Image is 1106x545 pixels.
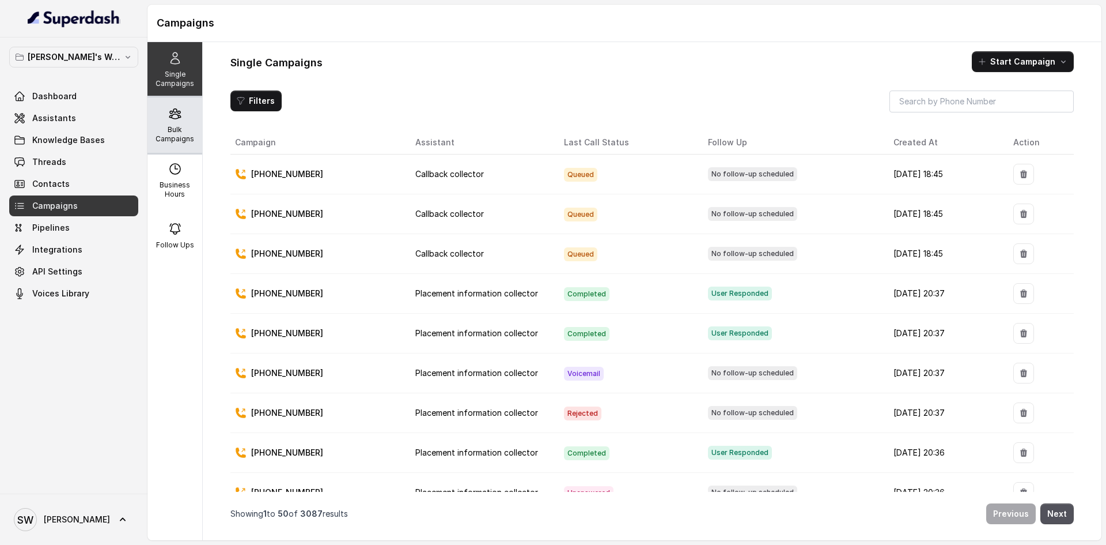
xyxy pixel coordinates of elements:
span: API Settings [32,266,82,277]
button: [PERSON_NAME]'s Workspace [9,47,138,67]
p: [PHONE_NUMBER] [251,328,323,339]
th: Last Call Status [555,131,699,155]
p: Single Campaigns [152,70,198,88]
nav: Pagination [230,497,1074,531]
button: Filters [230,91,282,111]
p: Business Hours [152,181,198,199]
a: Voices Library [9,283,138,304]
span: No follow-up scheduled [708,207,797,221]
td: [DATE] 18:45 [884,234,1004,274]
span: Integrations [32,244,82,255]
p: Bulk Campaigns [152,125,198,144]
span: Assistants [32,112,76,124]
td: [DATE] 18:45 [884,155,1004,194]
a: API Settings [9,261,138,282]
span: Knowledge Bases [32,134,105,146]
button: Previous [986,503,1036,524]
span: User Responded [708,287,772,300]
text: SW [17,514,33,526]
p: [PHONE_NUMBER] [251,447,323,458]
a: Knowledge Bases [9,130,138,151]
span: Dashboard [32,91,77,102]
a: Assistants [9,108,138,129]
p: [PHONE_NUMBER] [251,248,323,260]
p: Follow Ups [156,240,194,250]
h1: Single Campaigns [230,54,323,72]
h1: Campaigns [157,14,1092,32]
p: [PHONE_NUMBER] [251,288,323,299]
span: 3087 [300,509,323,518]
span: Placement information collector [415,328,538,338]
td: [DATE] 20:37 [884,274,1004,314]
span: Queued [564,168,597,182]
p: [PHONE_NUMBER] [251,487,323,498]
td: [DATE] 20:37 [884,354,1004,393]
p: Showing to of results [230,508,348,520]
span: No follow-up scheduled [708,366,797,380]
span: Placement information collector [415,448,538,457]
span: Completed [564,327,609,341]
span: No follow-up scheduled [708,486,797,499]
a: Contacts [9,174,138,194]
p: [PHONE_NUMBER] [251,407,323,419]
p: [PHONE_NUMBER] [251,367,323,379]
span: No follow-up scheduled [708,247,797,261]
span: Campaigns [32,200,78,212]
span: [PERSON_NAME] [44,514,110,525]
span: Placement information collector [415,487,538,497]
th: Action [1004,131,1074,155]
button: Next [1040,503,1074,524]
span: Placement information collector [415,408,538,418]
td: [DATE] 20:37 [884,393,1004,433]
span: Contacts [32,178,70,190]
th: Assistant [406,131,555,155]
a: Threads [9,152,138,172]
span: Queued [564,247,597,261]
span: 1 [263,509,267,518]
span: Voicemail [564,367,604,381]
span: No follow-up scheduled [708,167,797,181]
span: Callback collector [415,249,484,258]
span: Callback collector [415,209,484,219]
span: Pipelines [32,222,70,234]
span: No follow-up scheduled [708,406,797,420]
span: User Responded [708,446,772,460]
span: Callback collector [415,169,484,179]
span: 50 [278,509,289,518]
span: Placement information collector [415,368,538,378]
span: Completed [564,446,609,460]
span: Voices Library [32,288,89,299]
a: Dashboard [9,86,138,107]
span: Threads [32,156,66,168]
a: Campaigns [9,196,138,216]
th: Follow Up [699,131,884,155]
a: Integrations [9,239,138,260]
p: [PHONE_NUMBER] [251,208,323,220]
th: Created At [884,131,1004,155]
span: Rejected [564,407,601,420]
span: Placement information collector [415,288,538,298]
td: [DATE] 20:36 [884,433,1004,473]
span: Queued [564,208,597,221]
td: [DATE] 20:36 [884,473,1004,513]
button: Start Campaign [972,51,1074,72]
a: Pipelines [9,217,138,238]
th: Campaign [230,131,406,155]
input: Search by Phone Number [889,91,1074,112]
a: [PERSON_NAME] [9,503,138,536]
img: light.svg [28,9,120,28]
td: [DATE] 18:45 [884,194,1004,234]
span: Completed [564,287,609,301]
td: [DATE] 20:37 [884,314,1004,354]
p: [PERSON_NAME]'s Workspace [28,50,120,64]
p: [PHONE_NUMBER] [251,168,323,180]
span: Unanswered [564,486,613,500]
span: User Responded [708,326,772,340]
